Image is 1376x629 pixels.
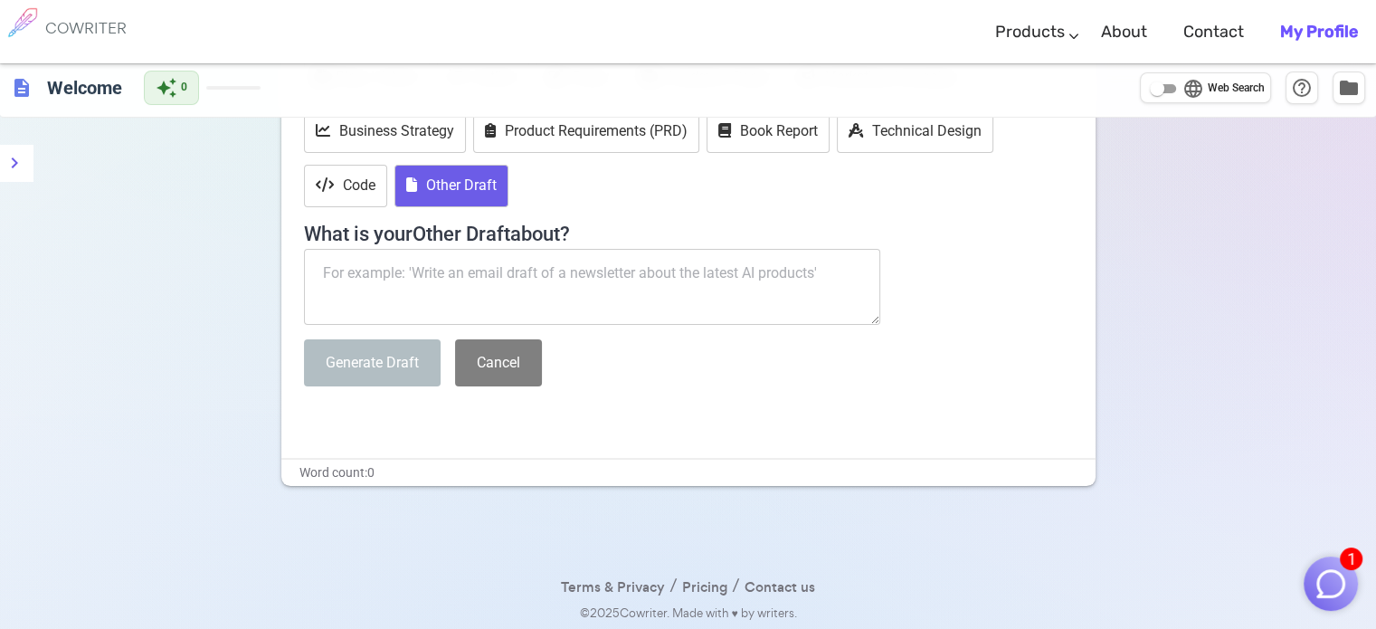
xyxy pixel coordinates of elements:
[995,5,1065,59] a: Products
[1314,567,1348,601] img: Close chat
[40,70,129,106] h6: Click to edit title
[304,339,441,387] button: Generate Draft
[45,20,127,36] h6: COWRITER
[665,574,682,597] span: /
[1286,71,1318,104] button: Help & Shortcuts
[1340,548,1362,570] span: 1
[156,77,177,99] span: auto_awesome
[1101,5,1147,59] a: About
[1208,80,1265,98] span: Web Search
[682,575,727,601] a: Pricing
[707,110,830,153] button: Book Report
[281,460,1096,486] div: Word count: 0
[1304,557,1358,611] button: 1
[1182,78,1204,100] span: language
[455,339,542,387] button: Cancel
[1338,77,1360,99] span: folder
[745,575,815,601] a: Contact us
[1280,5,1358,59] a: My Profile
[561,575,665,601] a: Terms & Privacy
[304,212,1073,246] h4: What is your Other Draft about?
[473,110,699,153] button: Product Requirements (PRD)
[394,165,508,207] button: Other Draft
[1280,22,1358,42] b: My Profile
[11,77,33,99] span: description
[181,79,187,97] span: 0
[304,165,387,207] button: Code
[1291,77,1313,99] span: help_outline
[304,110,466,153] button: Business Strategy
[727,574,745,597] span: /
[837,110,993,153] button: Technical Design
[1333,71,1365,104] button: Manage Documents
[1183,5,1244,59] a: Contact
